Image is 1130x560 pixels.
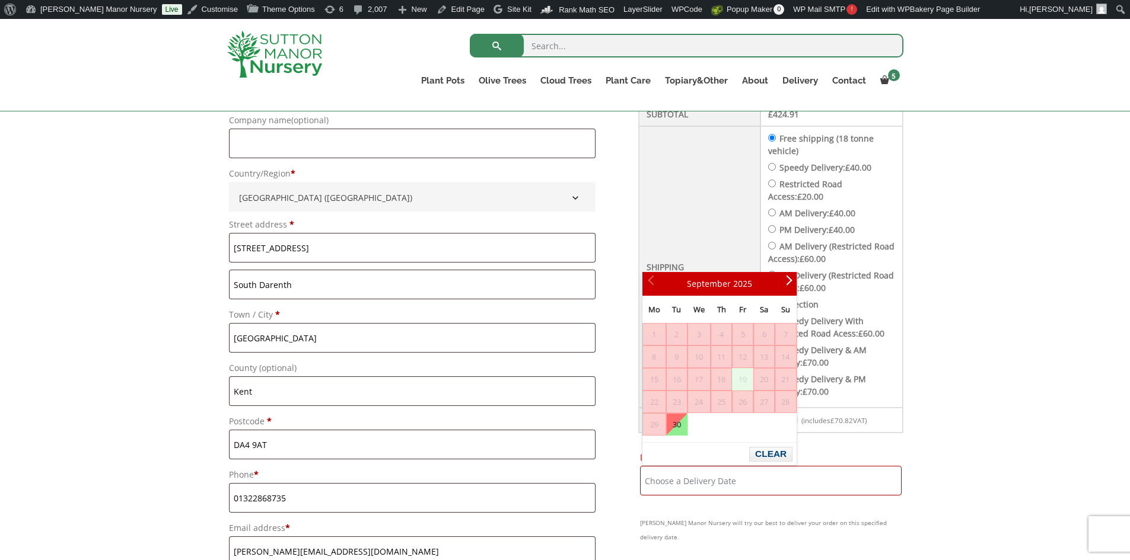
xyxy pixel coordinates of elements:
span: 12 [733,346,753,367]
small: (includes VAT) [801,416,867,425]
span: 6 [754,324,774,345]
a: Contact [825,72,873,89]
span: 15 [643,369,666,390]
span: 14 [775,346,795,367]
input: Apartment, suite, unit, etc. (optional) [229,270,596,299]
bdi: 40.00 [845,162,871,173]
span: Prev [648,279,657,289]
span: 26 [733,391,753,412]
span: £ [829,224,833,235]
span: £ [768,108,773,120]
span: 1 [643,324,666,345]
span: £ [829,207,834,219]
bdi: 20.00 [797,191,823,202]
span: 19 [733,369,753,390]
span: Country/Region [229,182,596,212]
span: £ [800,253,804,264]
a: Live [162,4,182,15]
span: £ [800,282,804,293]
th: Subtotal [639,102,760,126]
span: 3 [688,324,710,345]
bdi: 70.00 [803,386,829,397]
label: Delivery Date [640,449,901,466]
span: 8 [643,346,666,367]
label: AM Delivery (Restricted Road Access): [768,241,895,264]
bdi: 424.91 [768,108,799,120]
span: Rank Math SEO [559,5,615,14]
a: 30 [667,414,687,435]
label: Speedy Delivery With Restricted Road Acess: [768,315,884,339]
a: 5 [873,72,903,89]
a: Plant Pots [414,72,472,89]
th: Total [639,408,760,433]
span: Thursday [717,304,726,315]
span: 2 [667,324,687,345]
span: Monday [648,304,660,315]
span: United Kingdom (UK) [235,188,590,207]
span: Friday [739,304,746,315]
span: Wednesday [693,304,705,315]
a: Topiary&Other [658,72,735,89]
span: 27 [754,391,774,412]
span: Next [782,279,791,289]
span: September [687,278,731,289]
span: 22 [643,391,666,412]
label: Phone [229,466,596,483]
span: 21 [775,369,795,390]
bdi: 60.00 [800,253,826,264]
label: Email address [229,520,596,536]
small: [PERSON_NAME] Manor Nursery will try our best to deliver your order on this specified delivery date. [640,516,901,544]
label: Speedy Delivery & PM Delivery: [768,373,866,397]
span: 17 [688,369,710,390]
span: (optional) [259,362,297,373]
bdi: 60.00 [858,328,884,339]
span: 24 [688,391,710,412]
span: 25 [711,391,731,412]
input: Choose a Delivery Date [640,466,901,495]
span: £ [797,191,802,202]
label: Postcode [229,413,596,430]
label: PM Delivery (Restricted Road Access): [768,270,894,293]
a: Prev [642,274,663,294]
span: £ [803,386,807,397]
label: Speedy Delivery & AM Delivery: [768,344,867,368]
span: Sunday [781,304,790,315]
label: Free shipping (18 tonne vehicle) [768,133,874,156]
span: 4 [711,324,731,345]
label: Speedy Delivery: [779,162,871,173]
span: 18 [711,369,731,390]
span: Site Kit [507,5,531,14]
span: 20 [754,369,774,390]
span: 9 [667,346,687,367]
td: Available Deliveries58 [666,413,687,436]
span: 23 [667,391,687,412]
bdi: 40.00 [829,207,855,219]
span: 16 [667,369,687,390]
span: £ [830,416,835,425]
span: 5 [888,69,900,81]
span: (optional) [291,114,329,126]
span: Tuesday [672,304,681,315]
a: Delivery [775,72,825,89]
span: ! [846,4,857,15]
label: Street address [229,216,596,233]
label: PM Delivery: [779,224,855,235]
a: Cloud Trees [533,72,599,89]
label: AM Delivery: [779,207,855,219]
input: Search... [470,34,903,57]
label: Company name [229,112,596,129]
span: 0 [774,4,784,15]
span: 70.82 [830,416,853,425]
button: Clear [749,447,792,462]
bdi: 60.00 [800,282,826,293]
span: £ [803,357,807,368]
span: 2025 [733,278,752,289]
bdi: 40.00 [829,224,855,235]
span: Saturday [760,304,768,315]
a: Olive Trees [472,72,533,89]
span: 13 [754,346,774,367]
bdi: 70.00 [803,357,829,368]
span: 29 [643,414,666,435]
a: About [735,72,775,89]
label: Collection [779,299,819,310]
